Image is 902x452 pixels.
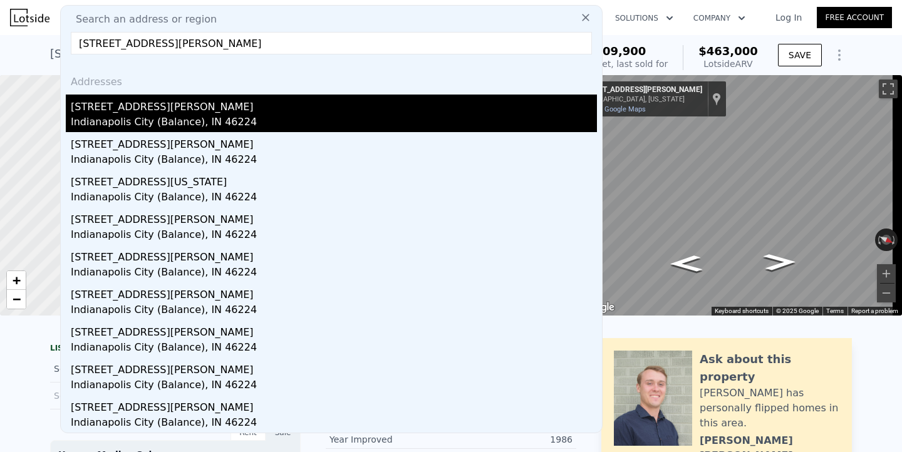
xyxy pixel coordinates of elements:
[874,231,899,249] button: Reset the view
[587,44,646,58] span: $109,900
[851,307,898,314] a: Report a problem
[66,12,217,27] span: Search an address or region
[329,433,451,446] div: Year Improved
[54,361,165,377] div: Sold
[877,284,896,302] button: Zoom out
[776,307,819,314] span: © 2025 Google
[891,229,898,251] button: Rotate clockwise
[451,433,573,446] div: 1986
[879,80,898,98] button: Toggle fullscreen view
[71,395,597,415] div: [STREET_ADDRESS][PERSON_NAME]
[13,272,21,288] span: +
[71,302,597,320] div: Indianapolis City (Balance), IN 46224
[573,75,902,316] div: Map
[778,44,822,66] button: SAVE
[71,227,597,245] div: Indianapolis City (Balance), IN 46224
[71,190,597,207] div: Indianapolis City (Balance), IN 46224
[760,11,817,24] a: Log In
[71,320,597,340] div: [STREET_ADDRESS][PERSON_NAME]
[71,152,597,170] div: Indianapolis City (Balance), IN 46224
[71,415,597,433] div: Indianapolis City (Balance), IN 46224
[700,386,839,431] div: [PERSON_NAME] has personally flipped homes in this area.
[71,282,597,302] div: [STREET_ADDRESS][PERSON_NAME]
[817,7,892,28] a: Free Account
[750,250,810,275] path: Go Northwest, S Lindsey St
[877,264,896,283] button: Zoom in
[71,378,597,395] div: Indianapolis City (Balance), IN 46224
[683,7,755,29] button: Company
[875,229,882,251] button: Rotate counterclockwise
[13,291,21,307] span: −
[71,340,597,357] div: Indianapolis City (Balance), IN 46224
[656,251,716,276] path: Go Southeast, S Lindsey St
[71,95,597,115] div: [STREET_ADDRESS][PERSON_NAME]
[698,44,758,58] span: $463,000
[578,85,702,95] div: [STREET_ADDRESS][PERSON_NAME]
[565,58,668,70] div: Off Market, last sold for
[71,132,597,152] div: [STREET_ADDRESS][PERSON_NAME]
[10,9,49,26] img: Lotside
[826,307,844,314] a: Terms (opens in new tab)
[66,64,597,95] div: Addresses
[71,245,597,265] div: [STREET_ADDRESS][PERSON_NAME]
[71,265,597,282] div: Indianapolis City (Balance), IN 46224
[50,343,301,356] div: LISTING & SALE HISTORY
[71,357,597,378] div: [STREET_ADDRESS][PERSON_NAME]
[578,105,646,113] a: View on Google Maps
[712,92,721,106] a: Show location on map
[7,271,26,290] a: Zoom in
[578,95,702,103] div: [GEOGRAPHIC_DATA], [US_STATE]
[71,115,597,132] div: Indianapolis City (Balance), IN 46224
[7,290,26,309] a: Zoom out
[71,32,592,54] input: Enter an address, city, region, neighborhood or zip code
[827,43,852,68] button: Show Options
[698,58,758,70] div: Lotside ARV
[700,351,839,386] div: Ask about this property
[71,207,597,227] div: [STREET_ADDRESS][PERSON_NAME]
[573,75,902,316] div: Street View
[715,307,769,316] button: Keyboard shortcuts
[605,7,683,29] button: Solutions
[54,388,165,404] div: Sold
[71,170,597,190] div: [STREET_ADDRESS][US_STATE]
[50,45,445,63] div: [STREET_ADDRESS][PERSON_NAME] , [GEOGRAPHIC_DATA] , CO 80104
